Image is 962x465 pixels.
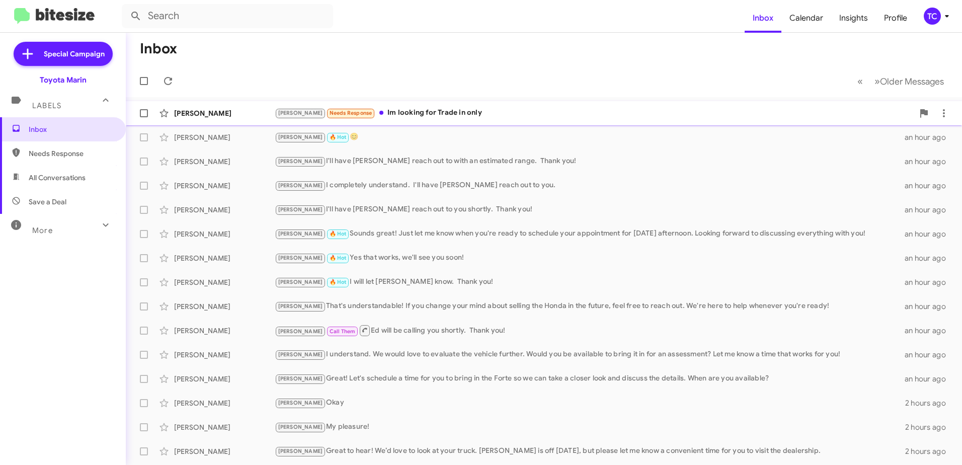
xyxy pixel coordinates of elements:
div: Sounds great! Just let me know when you're ready to schedule your appointment for [DATE] afternoo... [275,228,905,240]
div: Im looking for Trade in only [275,107,914,119]
span: [PERSON_NAME] [278,110,323,116]
span: [PERSON_NAME] [278,400,323,406]
span: [PERSON_NAME] [278,375,323,382]
div: an hour ago [905,157,954,167]
span: [PERSON_NAME] [278,279,323,285]
div: I completely understand. I'll have [PERSON_NAME] reach out to you. [275,180,905,191]
span: [PERSON_NAME] [278,351,323,358]
span: Special Campaign [44,49,105,59]
div: an hour ago [905,326,954,336]
button: Previous [851,71,869,92]
span: « [857,75,863,88]
span: Needs Response [29,148,114,159]
a: Profile [876,4,915,33]
div: [PERSON_NAME] [174,253,275,263]
div: My pleasure! [275,421,905,433]
div: [PERSON_NAME] [174,205,275,215]
div: That's understandable! If you change your mind about selling the Honda in the future, feel free t... [275,300,905,312]
div: Okay [275,397,905,409]
span: [PERSON_NAME] [278,255,323,261]
div: I understand. We would love to evaluate the vehicle further. Would you be available to bring it i... [275,349,905,360]
span: More [32,226,53,235]
div: 😊 [275,131,905,143]
span: All Conversations [29,173,86,183]
span: [PERSON_NAME] [278,424,323,430]
div: [PERSON_NAME] [174,422,275,432]
div: I'll have [PERSON_NAME] reach out to with an estimated range. Thank you! [275,156,905,167]
span: [PERSON_NAME] [278,303,323,309]
span: 🔥 Hot [330,279,347,285]
div: [PERSON_NAME] [174,350,275,360]
span: Call Them [330,328,356,335]
div: an hour ago [905,374,954,384]
a: Insights [831,4,876,33]
div: [PERSON_NAME] [174,398,275,408]
div: Yes that works, we'll see you soon! [275,252,905,264]
div: Ed will be calling you shortly. Thank you! [275,324,905,337]
div: Great to hear! We’d love to look at your truck. [PERSON_NAME] is off [DATE], but please let me kn... [275,445,905,457]
div: an hour ago [905,301,954,312]
a: Calendar [781,4,831,33]
div: 2 hours ago [905,398,954,408]
div: an hour ago [905,350,954,360]
div: an hour ago [905,277,954,287]
div: 2 hours ago [905,446,954,456]
div: [PERSON_NAME] [174,326,275,336]
div: an hour ago [905,253,954,263]
div: [PERSON_NAME] [174,157,275,167]
div: [PERSON_NAME] [174,446,275,456]
span: [PERSON_NAME] [278,182,323,189]
div: [PERSON_NAME] [174,132,275,142]
span: Needs Response [330,110,372,116]
div: an hour ago [905,229,954,239]
span: [PERSON_NAME] [278,230,323,237]
div: I will let [PERSON_NAME] know. Thank you! [275,276,905,288]
div: Toyota Marin [40,75,87,85]
span: 🔥 Hot [330,134,347,140]
div: I'll have [PERSON_NAME] reach out to you shortly. Thank you! [275,204,905,215]
div: [PERSON_NAME] [174,374,275,384]
a: Inbox [745,4,781,33]
div: [PERSON_NAME] [174,108,275,118]
button: TC [915,8,951,25]
span: 🔥 Hot [330,255,347,261]
span: Inbox [29,124,114,134]
div: an hour ago [905,181,954,191]
div: an hour ago [905,132,954,142]
div: [PERSON_NAME] [174,181,275,191]
span: [PERSON_NAME] [278,448,323,454]
div: [PERSON_NAME] [174,301,275,312]
nav: Page navigation example [852,71,950,92]
span: [PERSON_NAME] [278,134,323,140]
h1: Inbox [140,41,177,57]
span: » [874,75,880,88]
span: 🔥 Hot [330,230,347,237]
div: 2 hours ago [905,422,954,432]
div: Great! Let's schedule a time for you to bring in the Forte so we can take a closer look and discu... [275,373,905,384]
span: [PERSON_NAME] [278,328,323,335]
span: Older Messages [880,76,944,87]
span: [PERSON_NAME] [278,158,323,165]
div: TC [924,8,941,25]
div: [PERSON_NAME] [174,229,275,239]
div: [PERSON_NAME] [174,277,275,287]
button: Next [868,71,950,92]
span: Labels [32,101,61,110]
span: [PERSON_NAME] [278,206,323,213]
div: an hour ago [905,205,954,215]
span: Save a Deal [29,197,66,207]
a: Special Campaign [14,42,113,66]
input: Search [122,4,333,28]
